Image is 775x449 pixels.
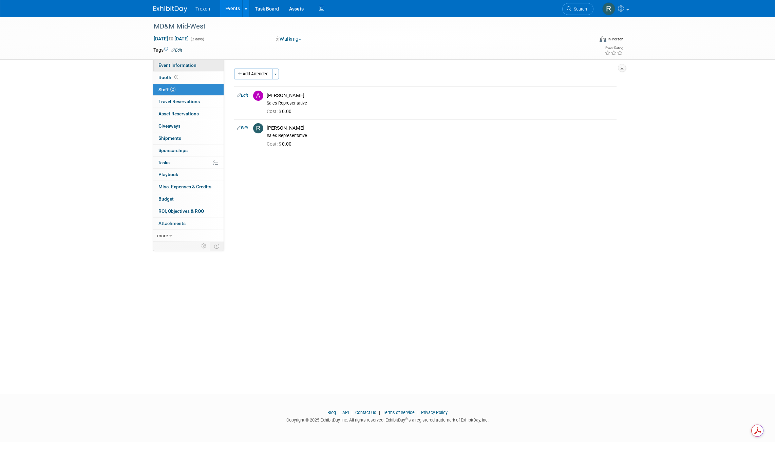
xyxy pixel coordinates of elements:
[153,59,224,71] a: Event Information
[157,233,168,238] span: more
[234,69,272,79] button: Add Attendee
[153,46,182,53] td: Tags
[267,141,282,147] span: Cost: $
[168,36,174,41] span: to
[158,135,181,141] span: Shipments
[602,2,615,15] img: Ryan Flores
[153,157,224,169] a: Tasks
[158,208,204,214] span: ROI, Objectives & ROO
[153,230,224,242] a: more
[253,91,263,101] img: A.jpg
[153,120,224,132] a: Giveaways
[158,221,186,226] span: Attachments
[267,92,614,99] div: [PERSON_NAME]
[153,169,224,181] a: Playbook
[158,123,181,129] span: Giveaways
[267,125,614,131] div: [PERSON_NAME]
[273,36,304,43] button: Walking
[267,133,614,138] div: Sales Representative
[153,145,224,156] a: Sponsorships
[198,242,210,250] td: Personalize Event Tab Strip
[600,36,606,42] img: Format-Inperson.png
[170,87,175,92] span: 2
[158,111,199,116] span: Asset Reservations
[350,410,354,415] span: |
[153,36,189,42] span: [DATE] [DATE]
[237,93,248,98] a: Edit
[158,172,178,177] span: Playbook
[158,87,175,92] span: Staff
[607,37,623,42] div: In-Person
[562,3,593,15] a: Search
[416,410,420,415] span: |
[158,75,179,80] span: Booth
[153,132,224,144] a: Shipments
[153,96,224,108] a: Travel Reservations
[267,109,282,114] span: Cost: $
[153,181,224,193] a: Misc. Expenses & Credits
[158,62,196,68] span: Event Information
[153,205,224,217] a: ROI, Objectives & ROO
[405,417,408,421] sup: ®
[355,410,376,415] a: Contact Us
[195,6,210,12] span: Trexon
[158,99,200,104] span: Travel Reservations
[190,37,204,41] span: (2 days)
[267,141,294,147] span: 0.00
[171,48,182,53] a: Edit
[158,196,174,202] span: Budget
[153,108,224,120] a: Asset Reservations
[377,410,382,415] span: |
[158,148,188,153] span: Sponsorships
[153,84,224,96] a: Staff2
[337,410,341,415] span: |
[153,218,224,229] a: Attachments
[153,72,224,83] a: Booth
[605,46,623,50] div: Event Rating
[571,6,587,12] span: Search
[383,410,415,415] a: Terms of Service
[253,123,263,133] img: R.jpg
[267,109,294,114] span: 0.00
[553,35,623,45] div: Event Format
[158,184,211,189] span: Misc. Expenses & Credits
[158,160,170,165] span: Tasks
[342,410,349,415] a: API
[267,100,614,106] div: Sales Representative
[173,75,179,80] span: Booth not reserved yet
[210,242,224,250] td: Toggle Event Tabs
[151,20,583,33] div: MD&M Mid-West
[237,126,248,130] a: Edit
[153,6,187,13] img: ExhibitDay
[421,410,448,415] a: Privacy Policy
[327,410,336,415] a: Blog
[153,193,224,205] a: Budget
